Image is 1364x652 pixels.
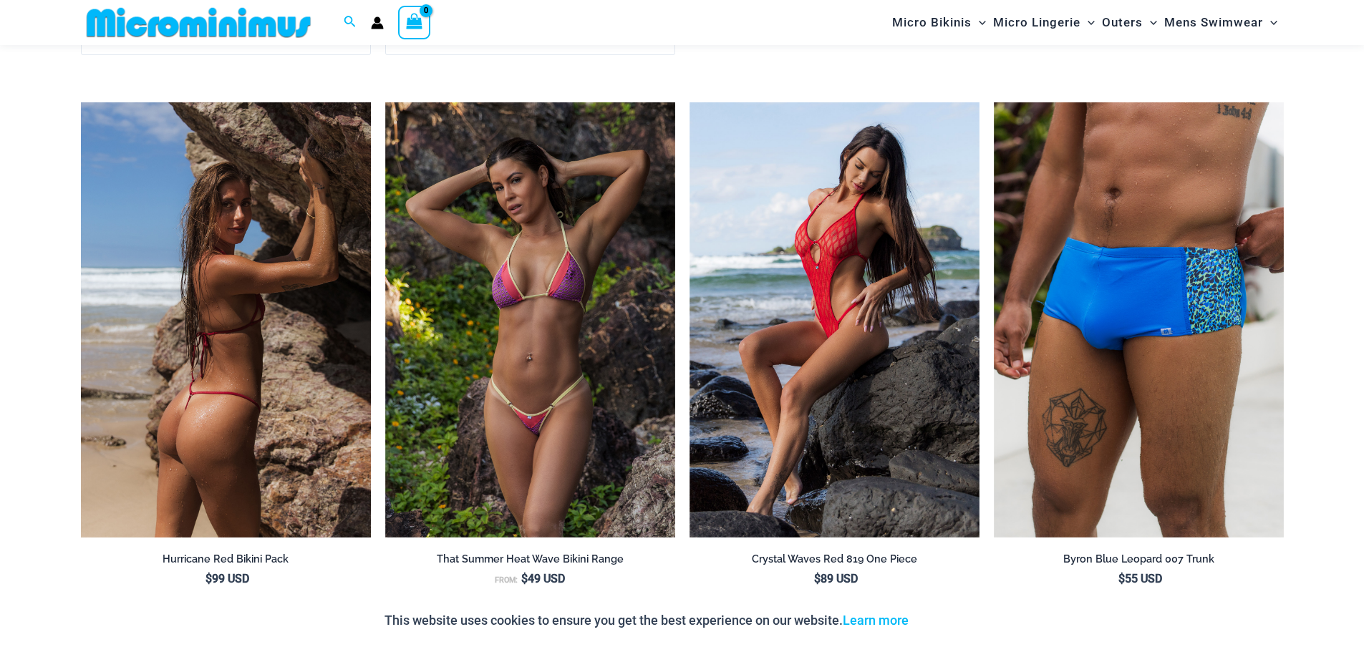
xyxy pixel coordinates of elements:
img: Crystal Waves Red 819 One Piece 04 [690,102,980,537]
img: Byron Blue Leopard 007 Trunk 11 [994,102,1284,537]
img: Hurricane Red 3277 Tri Top 4277 Thong Bottom 06 [81,102,371,537]
span: Micro Lingerie [993,4,1080,41]
span: Micro Bikinis [892,4,972,41]
bdi: 99 USD [205,572,249,585]
a: Crystal Waves Red 819 One Piece 04Crystal Waves Red 819 One Piece 03Crystal Waves Red 819 One Pie... [690,102,980,537]
span: Menu Toggle [1143,4,1157,41]
span: Mens Swimwear [1164,4,1263,41]
span: $ [521,572,528,585]
a: Crystal Waves Red 819 One Piece [690,553,980,571]
span: Menu Toggle [1080,4,1095,41]
p: This website uses cookies to ensure you get the best experience on our website. [384,610,909,631]
a: Learn more [843,613,909,628]
a: That Summer Heat Wave Bikini Range [385,553,675,571]
a: Byron Blue Leopard 007 Trunk [994,553,1284,571]
span: $ [814,572,821,585]
span: Outers [1102,4,1143,41]
a: That Summer Heat Wave 3063 Tri Top 4303 Micro Bottom 01That Summer Heat Wave 3063 Tri Top 4303 Mi... [385,102,675,537]
span: Menu Toggle [1263,4,1277,41]
a: Search icon link [344,14,357,31]
span: $ [205,572,212,585]
h2: Hurricane Red Bikini Pack [81,553,371,566]
button: Accept [919,603,980,638]
a: Account icon link [371,16,384,29]
img: That Summer Heat Wave 3063 Tri Top 4303 Micro Bottom 01 [385,102,675,537]
h2: Crystal Waves Red 819 One Piece [690,553,980,566]
a: Hurricane Red 3277 Tri Top 4277 Thong Bottom 05Hurricane Red 3277 Tri Top 4277 Thong Bottom 06Hur... [81,102,371,537]
span: From: [495,575,518,585]
a: View Shopping Cart, empty [398,6,431,39]
bdi: 89 USD [814,572,858,585]
h2: Byron Blue Leopard 007 Trunk [994,553,1284,566]
bdi: 49 USD [521,572,565,585]
span: Menu Toggle [972,4,986,41]
span: $ [1118,572,1125,585]
nav: Site Navigation [886,2,1284,43]
a: Hurricane Red Bikini Pack [81,553,371,571]
a: Micro LingerieMenu ToggleMenu Toggle [990,4,1098,41]
a: Byron Blue Leopard 007 Trunk 11Byron Blue Leopard 007 Trunk 12Byron Blue Leopard 007 Trunk 12 [994,102,1284,537]
a: Micro BikinisMenu ToggleMenu Toggle [889,4,990,41]
img: MM SHOP LOGO FLAT [81,6,316,39]
bdi: 55 USD [1118,572,1162,585]
a: OutersMenu ToggleMenu Toggle [1098,4,1161,41]
a: Mens SwimwearMenu ToggleMenu Toggle [1161,4,1281,41]
h2: That Summer Heat Wave Bikini Range [385,553,675,566]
